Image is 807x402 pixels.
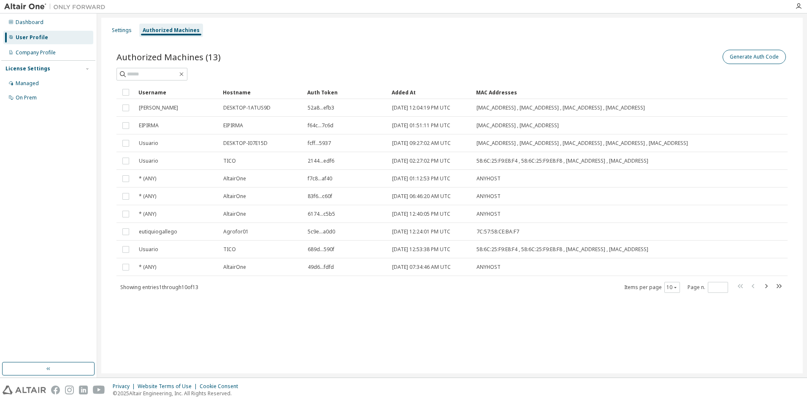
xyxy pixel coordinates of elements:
div: User Profile [16,34,48,41]
span: 49d6...fdfd [308,264,334,271]
span: [DATE] 12:24:01 PM UTC [392,228,450,235]
div: Settings [112,27,132,34]
span: * (ANY) [139,211,156,217]
span: ANYHOST [477,193,501,200]
span: eutiquiogallego [139,228,177,235]
span: Authorized Machines (13) [116,51,221,63]
span: ANYHOST [477,264,501,271]
span: Usuario [139,158,158,164]
div: Cookie Consent [200,383,243,390]
div: Company Profile [16,49,56,56]
span: 52a8...efb3 [308,105,334,111]
span: [MAC_ADDRESS] , [MAC_ADDRESS] , [MAC_ADDRESS] , [MAC_ADDRESS] , [MAC_ADDRESS] [477,140,688,147]
span: DESKTOP-1ATUS9D [223,105,271,111]
span: Page n. [688,282,728,293]
span: AltairOne [223,264,246,271]
div: Dashboard [16,19,43,26]
span: [DATE] 12:53:38 PM UTC [392,246,450,253]
div: Username [138,86,216,99]
span: DESKTOP-I07E15D [223,140,268,147]
span: ANYHOST [477,175,501,182]
span: [DATE] 07:34:46 AM UTC [392,264,451,271]
div: Authorized Machines [143,27,200,34]
div: Privacy [113,383,138,390]
span: [DATE] 01:12:53 PM UTC [392,175,450,182]
div: On Prem [16,94,37,101]
span: [DATE] 06:46:20 AM UTC [392,193,451,200]
span: [DATE] 12:40:05 PM UTC [392,211,450,217]
span: [MAC_ADDRESS] , [MAC_ADDRESS] , [MAC_ADDRESS] , [MAC_ADDRESS] [477,105,645,111]
span: [DATE] 12:04:19 PM UTC [392,105,450,111]
span: TICO [223,246,236,253]
span: [DATE] 01:51:11 PM UTC [392,122,450,129]
img: altair_logo.svg [3,386,46,394]
p: © 2025 Altair Engineering, Inc. All Rights Reserved. [113,390,243,397]
div: MAC Addresses [476,86,699,99]
button: Generate Auth Code [723,50,786,64]
div: Website Terms of Use [138,383,200,390]
span: [DATE] 09:27:02 AM UTC [392,140,451,147]
img: instagram.svg [65,386,74,394]
div: Added At [392,86,469,99]
span: f64c...7c6d [308,122,333,129]
span: EIPIRMA [139,122,159,129]
div: Managed [16,80,39,87]
div: Auth Token [307,86,385,99]
img: facebook.svg [51,386,60,394]
span: Usuario [139,246,158,253]
button: 10 [666,284,678,291]
span: fcff...5937 [308,140,331,147]
span: AltairOne [223,193,246,200]
div: Hostname [223,86,301,99]
span: Showing entries 1 through 10 of 13 [120,284,198,291]
span: TICO [223,158,236,164]
span: Items per page [624,282,680,293]
span: 7C:57:58:CE:BA:F7 [477,228,519,235]
span: EIPIRMA [223,122,243,129]
span: AltairOne [223,175,246,182]
span: AltairOne [223,211,246,217]
span: * (ANY) [139,193,156,200]
span: 5c9e...a0d0 [308,228,335,235]
span: 58:6C:25:F9:E8:F4 , 58:6C:25:F9:E8:F8 , [MAC_ADDRESS] , [MAC_ADDRESS] [477,158,648,164]
img: linkedin.svg [79,386,88,394]
span: 58:6C:25:F9:E8:F4 , 58:6C:25:F9:E8:F8 , [MAC_ADDRESS] , [MAC_ADDRESS] [477,246,648,253]
span: * (ANY) [139,175,156,182]
span: 689d...590f [308,246,334,253]
span: [DATE] 02:27:02 PM UTC [392,158,450,164]
span: 6174...c5b5 [308,211,335,217]
img: youtube.svg [93,386,105,394]
span: f7c8...af40 [308,175,332,182]
span: Usuario [139,140,158,147]
span: 83f6...c60f [308,193,332,200]
span: 2144...edf6 [308,158,334,164]
img: Altair One [4,3,110,11]
span: [MAC_ADDRESS] , [MAC_ADDRESS] [477,122,559,129]
span: ANYHOST [477,211,501,217]
span: [PERSON_NAME] [139,105,178,111]
div: License Settings [5,65,50,72]
span: Agrofor01 [223,228,249,235]
span: * (ANY) [139,264,156,271]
